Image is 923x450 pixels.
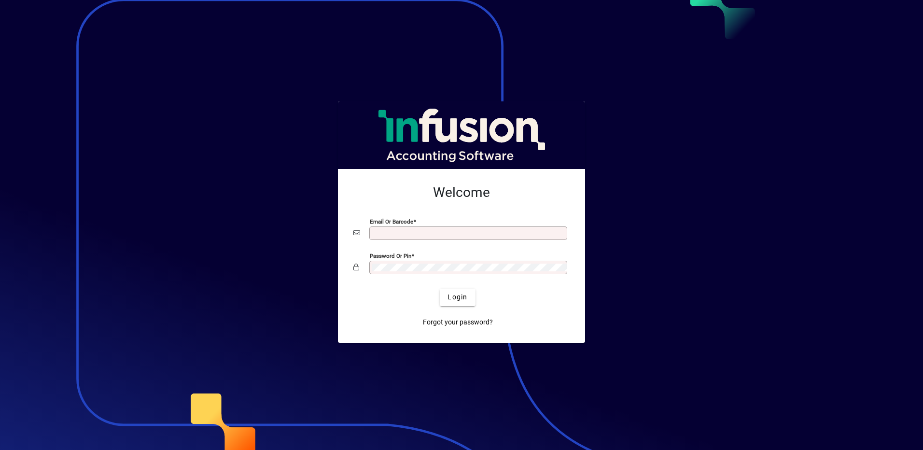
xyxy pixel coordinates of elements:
[353,184,570,201] h2: Welcome
[370,252,411,259] mat-label: Password or Pin
[370,218,413,225] mat-label: Email or Barcode
[448,292,467,302] span: Login
[423,317,493,327] span: Forgot your password?
[440,289,475,306] button: Login
[419,314,497,331] a: Forgot your password?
